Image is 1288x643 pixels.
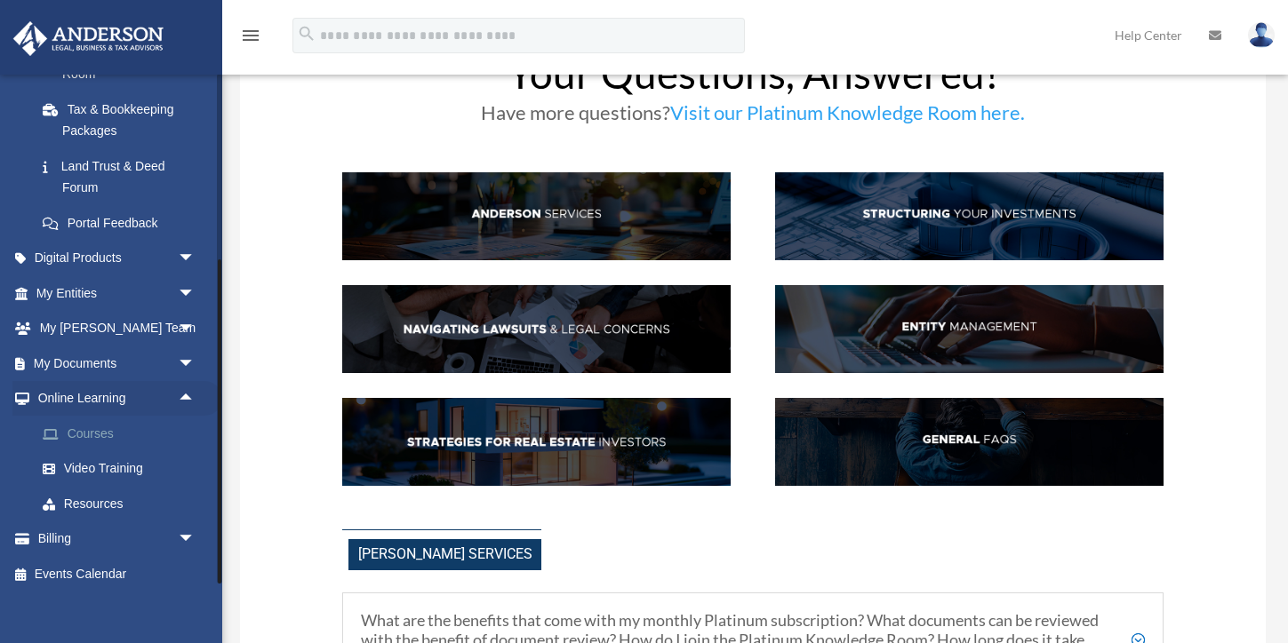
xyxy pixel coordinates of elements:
[297,24,316,44] i: search
[12,345,222,381] a: My Documentsarrow_drop_down
[8,21,169,56] img: Anderson Advisors Platinum Portal
[240,31,261,46] a: menu
[342,53,1163,103] h1: Your Questions, Answered!
[342,172,730,260] img: AndServ_hdr
[25,91,222,148] a: Tax & Bookkeeping Packages
[342,285,730,373] img: NavLaw_hdr
[12,275,222,311] a: My Entitiesarrow_drop_down
[12,381,222,417] a: Online Learningarrow_drop_up
[12,521,222,557] a: Billingarrow_drop_down
[240,25,261,46] i: menu
[25,148,222,205] a: Land Trust & Deed Forum
[348,539,541,570] span: [PERSON_NAME] Services
[342,398,730,486] img: StratsRE_hdr
[178,275,213,312] span: arrow_drop_down
[12,241,222,276] a: Digital Productsarrow_drop_down
[12,556,222,591] a: Events Calendar
[1248,22,1275,48] img: User Pic
[178,311,213,347] span: arrow_drop_down
[25,416,222,451] a: Courses
[25,451,222,487] a: Video Training
[178,521,213,558] span: arrow_drop_down
[178,345,213,382] span: arrow_drop_down
[178,241,213,277] span: arrow_drop_down
[178,381,213,417] span: arrow_drop_up
[25,486,222,521] a: Resources
[670,100,1025,133] a: Visit our Platinum Knowledge Room here.
[775,285,1163,373] img: EntManag_hdr
[12,311,222,346] a: My [PERSON_NAME] Teamarrow_drop_down
[25,205,222,241] a: Portal Feedback
[775,172,1163,260] img: StructInv_hdr
[775,398,1163,486] img: GenFAQ_hdr
[342,103,1163,131] h3: Have more questions?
